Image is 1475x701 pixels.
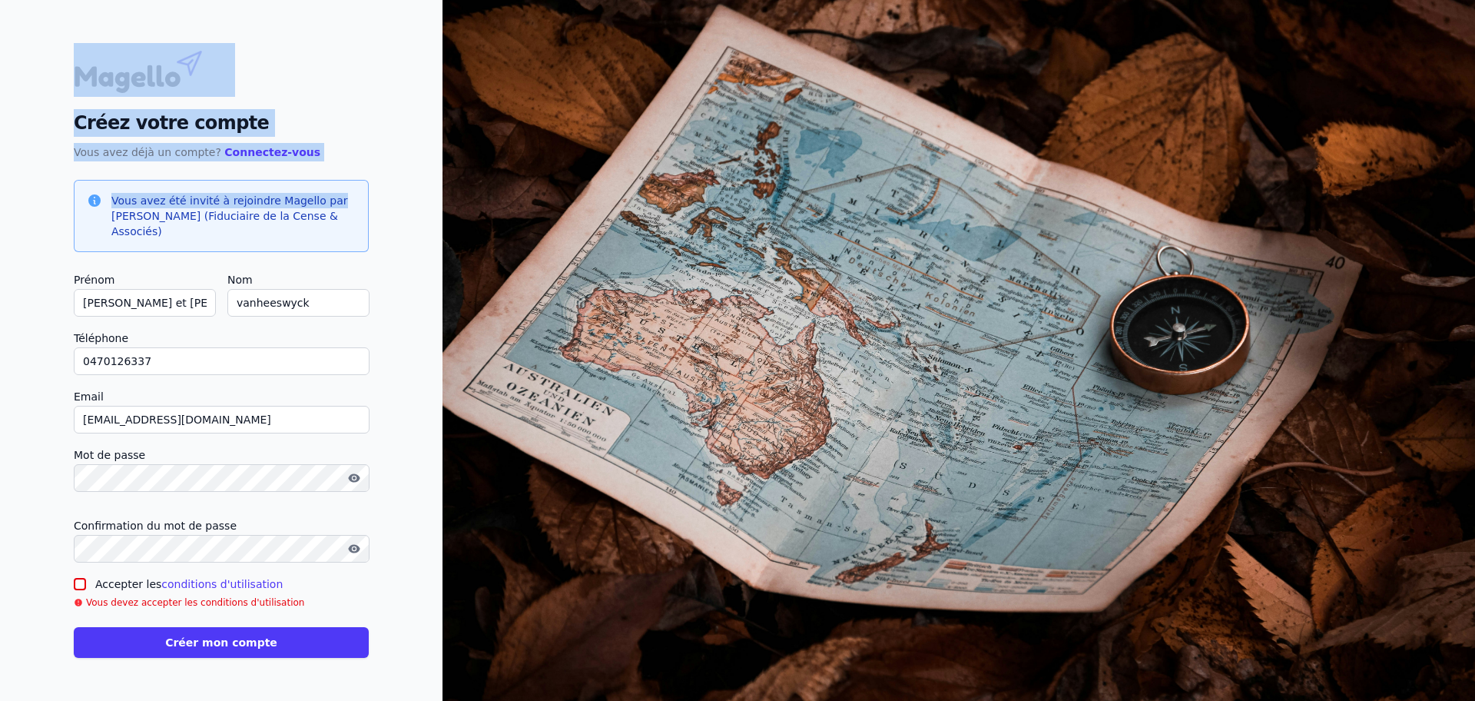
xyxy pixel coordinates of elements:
[74,627,369,658] button: Créer mon compte
[74,446,369,464] label: Mot de passe
[74,387,369,406] label: Email
[161,578,283,590] a: conditions d'utilisation
[74,329,369,347] label: Téléphone
[227,271,369,289] label: Nom
[74,43,235,97] img: Magello
[111,193,356,239] h3: Vous avez été invité à rejoindre Magello par [PERSON_NAME] (Fiduciaire de la Cense & Associés)
[74,271,215,289] label: Prénom
[74,517,369,535] label: Confirmation du mot de passe
[74,143,369,161] p: Vous avez déjà un compte?
[224,146,320,158] a: Connectez-vous
[74,109,369,137] h2: Créez votre compte
[86,596,304,609] p: Vous devez accepter les conditions d'utilisation
[95,578,283,590] label: Accepter les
